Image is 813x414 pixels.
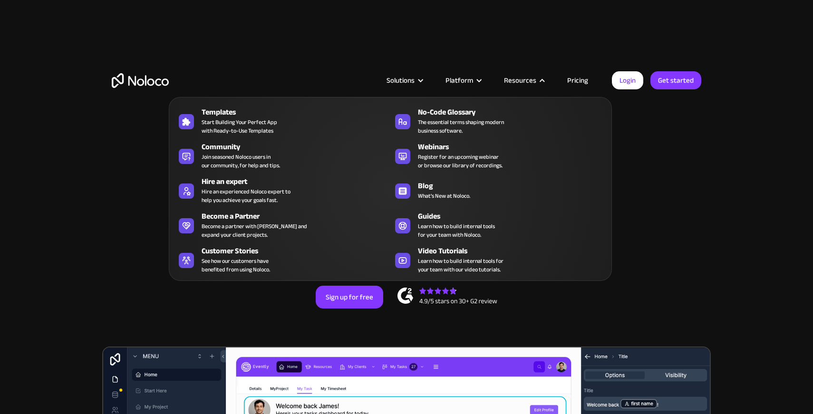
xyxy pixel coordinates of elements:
[112,73,169,88] a: home
[418,141,611,153] div: Webinars
[390,209,607,241] a: GuidesLearn how to build internal toolsfor your team with Noloco.
[112,136,701,212] h2: Business Apps for Teams
[169,84,612,281] nav: Resources
[202,176,395,187] div: Hire an expert
[174,209,390,241] a: Become a PartnerBecome a partner with [PERSON_NAME] andexpand your client projects.
[202,153,280,170] span: Join seasoned Noloco users in our community, for help and tips.
[202,245,395,257] div: Customer Stories
[316,286,383,308] a: Sign up for free
[174,139,390,172] a: CommunityJoin seasoned Noloco users inour community, for help and tips.
[202,222,307,239] div: Become a partner with [PERSON_NAME] and expand your client projects.
[418,245,611,257] div: Video Tutorials
[612,71,643,89] a: Login
[174,105,390,137] a: TemplatesStart Building Your Perfect Appwith Ready-to-Use Templates
[174,243,390,276] a: Customer StoriesSee how our customers havebenefited from using Noloco.
[492,74,555,87] div: Resources
[390,105,607,137] a: No-Code GlossaryThe essential terms shaping modernbusiness software.
[434,74,492,87] div: Platform
[418,257,503,274] span: Learn how to build internal tools for your team with our video tutorials.
[202,118,277,135] span: Start Building Your Perfect App with Ready-to-Use Templates
[650,71,701,89] a: Get started
[418,180,611,192] div: Blog
[202,106,395,118] div: Templates
[174,174,390,206] a: Hire an expertHire an experienced Noloco expert tohelp you achieve your goals fast.
[202,211,395,222] div: Become a Partner
[202,141,395,153] div: Community
[418,192,470,200] span: What's New at Noloco.
[418,222,495,239] span: Learn how to build internal tools for your team with Noloco.
[418,211,611,222] div: Guides
[387,74,415,87] div: Solutions
[390,139,607,172] a: WebinarsRegister for an upcoming webinaror browse our library of recordings.
[418,153,503,170] span: Register for an upcoming webinar or browse our library of recordings.
[202,187,290,204] div: Hire an experienced Noloco expert to help you achieve your goals fast.
[445,74,473,87] div: Platform
[504,74,536,87] div: Resources
[555,74,600,87] a: Pricing
[375,74,434,87] div: Solutions
[202,257,270,274] span: See how our customers have benefited from using Noloco.
[390,243,607,276] a: Video TutorialsLearn how to build internal tools foryour team with our video tutorials.
[418,106,611,118] div: No-Code Glossary
[390,174,607,206] a: BlogWhat's New at Noloco.
[418,118,504,135] span: The essential terms shaping modern business software.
